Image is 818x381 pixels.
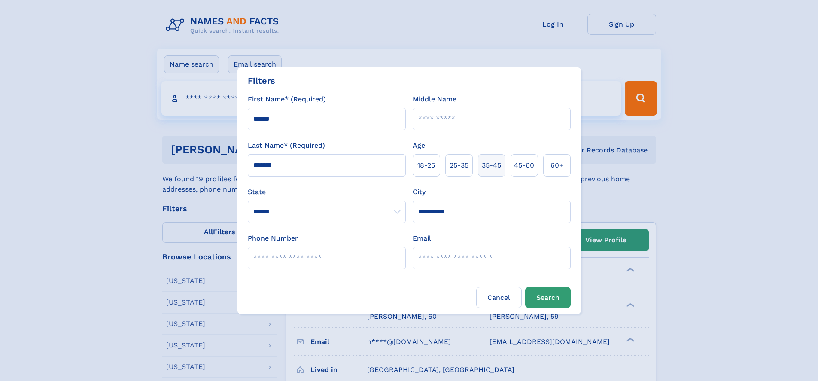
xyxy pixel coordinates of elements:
label: Last Name* (Required) [248,140,325,151]
label: Cancel [476,287,522,308]
label: Age [413,140,425,151]
button: Search [525,287,571,308]
div: Filters [248,74,275,87]
span: 35‑45 [482,160,501,171]
label: Middle Name [413,94,456,104]
span: 60+ [550,160,563,171]
span: 18‑25 [417,160,435,171]
span: 25‑35 [450,160,468,171]
label: Email [413,233,431,244]
label: First Name* (Required) [248,94,326,104]
span: 45‑60 [514,160,534,171]
label: Phone Number [248,233,298,244]
label: State [248,187,406,197]
label: City [413,187,426,197]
